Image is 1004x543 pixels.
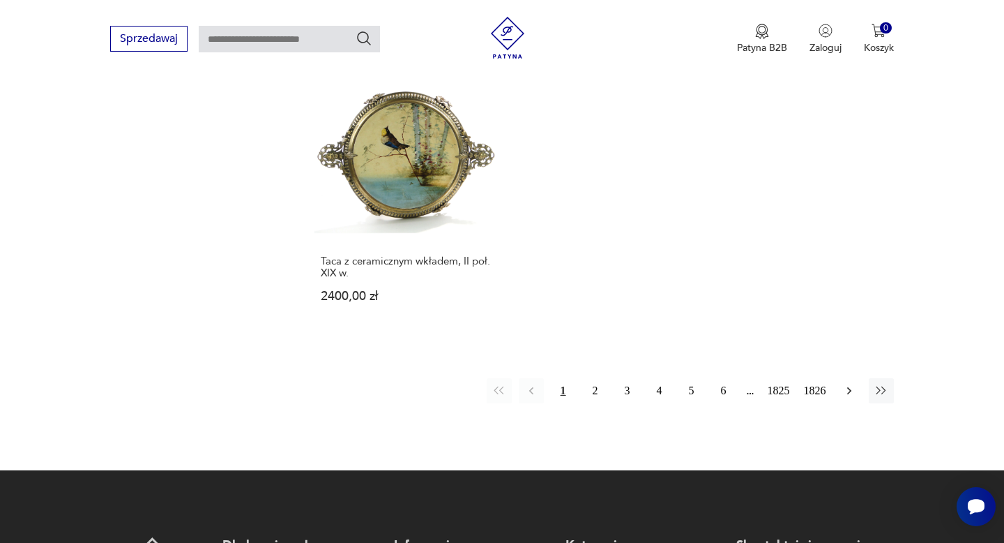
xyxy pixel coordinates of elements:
[356,30,372,47] button: Szukaj
[864,24,894,54] button: 0Koszyk
[487,17,528,59] img: Patyna - sklep z meblami i dekoracjami vintage
[819,24,832,38] img: Ikonka użytkownika
[872,24,885,38] img: Ikona koszyka
[321,290,492,302] p: 2400,00 zł
[314,61,498,329] a: Taca z ceramicznym wkładem, II poł. XIX w.Taca z ceramicznym wkładem, II poł. XIX w.2400,00 zł
[864,41,894,54] p: Koszyk
[764,378,793,403] button: 1825
[711,378,736,403] button: 6
[321,255,492,279] h3: Taca z ceramicznym wkładem, II poł. XIX w.
[647,378,672,403] button: 4
[737,24,787,54] a: Ikona medaluPatyna B2B
[957,487,996,526] iframe: Smartsupp widget button
[110,26,188,52] button: Sprzedawaj
[615,378,640,403] button: 3
[880,22,892,34] div: 0
[800,378,830,403] button: 1826
[551,378,576,403] button: 1
[755,24,769,39] img: Ikona medalu
[809,24,842,54] button: Zaloguj
[583,378,608,403] button: 2
[737,41,787,54] p: Patyna B2B
[737,24,787,54] button: Patyna B2B
[809,41,842,54] p: Zaloguj
[110,35,188,45] a: Sprzedawaj
[679,378,704,403] button: 5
